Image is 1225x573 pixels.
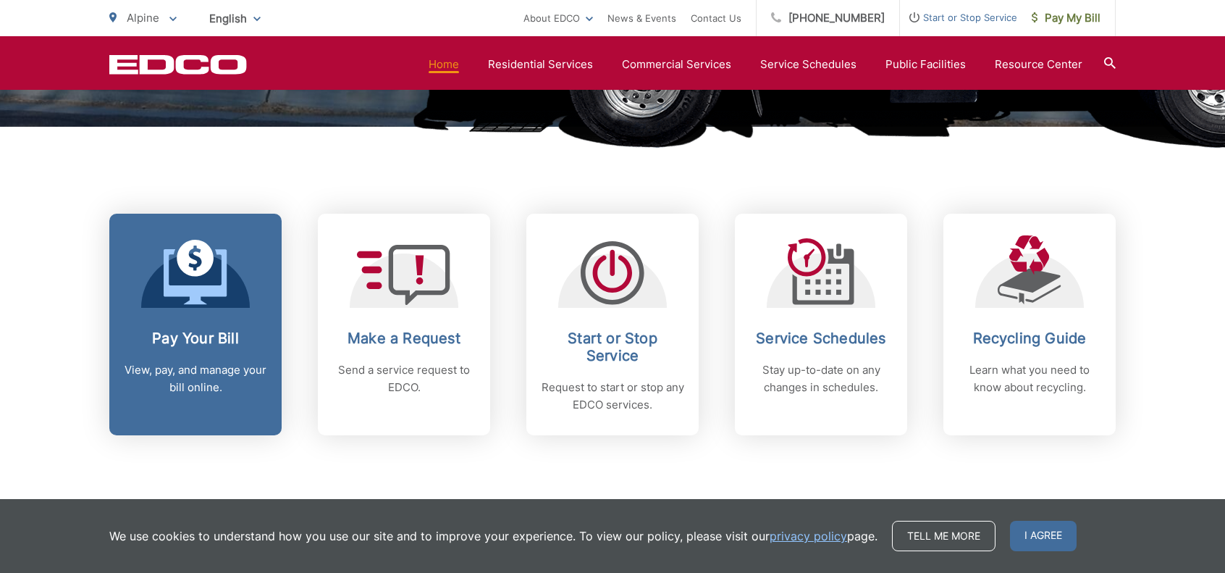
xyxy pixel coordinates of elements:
a: Home [429,56,459,73]
p: Request to start or stop any EDCO services. [541,379,684,414]
a: EDCD logo. Return to the homepage. [109,54,247,75]
h2: Recycling Guide [958,330,1101,347]
span: English [198,6,271,31]
a: Recycling Guide Learn what you need to know about recycling. [943,214,1116,435]
p: Learn what you need to know about recycling. [958,361,1101,396]
h2: Pay Your Bill [124,330,267,347]
a: Commercial Services [622,56,731,73]
span: Pay My Bill [1032,9,1100,27]
p: We use cookies to understand how you use our site and to improve your experience. To view our pol... [109,527,877,545]
h2: Make a Request [332,330,476,347]
a: News & Events [607,9,676,27]
h2: Service Schedules [749,330,893,347]
a: Residential Services [488,56,593,73]
p: View, pay, and manage your bill online. [124,361,267,396]
a: Make a Request Send a service request to EDCO. [318,214,490,435]
span: I agree [1010,521,1077,551]
a: Resource Center [995,56,1082,73]
p: Send a service request to EDCO. [332,361,476,396]
h2: Start or Stop Service [541,330,684,364]
a: Public Facilities [885,56,966,73]
a: Tell me more [892,521,995,551]
a: Pay Your Bill View, pay, and manage your bill online. [109,214,282,435]
a: About EDCO [523,9,593,27]
a: privacy policy [770,527,847,545]
a: Contact Us [691,9,741,27]
span: Alpine [127,11,159,25]
a: Service Schedules [760,56,856,73]
a: Service Schedules Stay up-to-date on any changes in schedules. [735,214,907,435]
p: Stay up-to-date on any changes in schedules. [749,361,893,396]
